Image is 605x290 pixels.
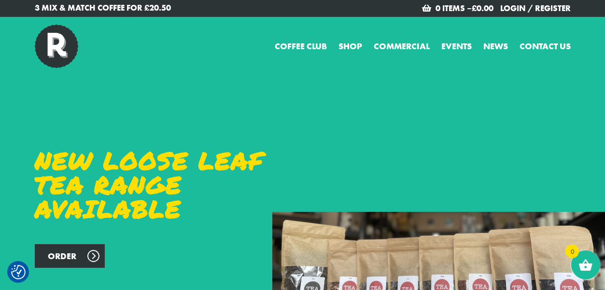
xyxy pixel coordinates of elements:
[520,40,571,53] a: Contact us
[483,40,508,53] a: News
[500,3,571,14] a: Login / Register
[374,40,430,53] a: Commercial
[338,40,362,53] a: Shop
[436,3,493,14] a: 0 items –£0.00
[35,244,105,268] a: Order
[35,149,295,221] h1: New Loose Leaf Tea Range Available
[35,2,295,14] a: 3 Mix & Match Coffee for £20.50
[441,40,472,53] a: Events
[472,3,477,14] span: £
[35,25,78,68] img: Relish Coffee
[275,40,327,53] a: Coffee Club
[11,265,26,279] button: Consent Preferences
[11,265,26,279] img: Revisit consent button
[472,3,493,14] bdi: 0.00
[565,245,579,258] span: 0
